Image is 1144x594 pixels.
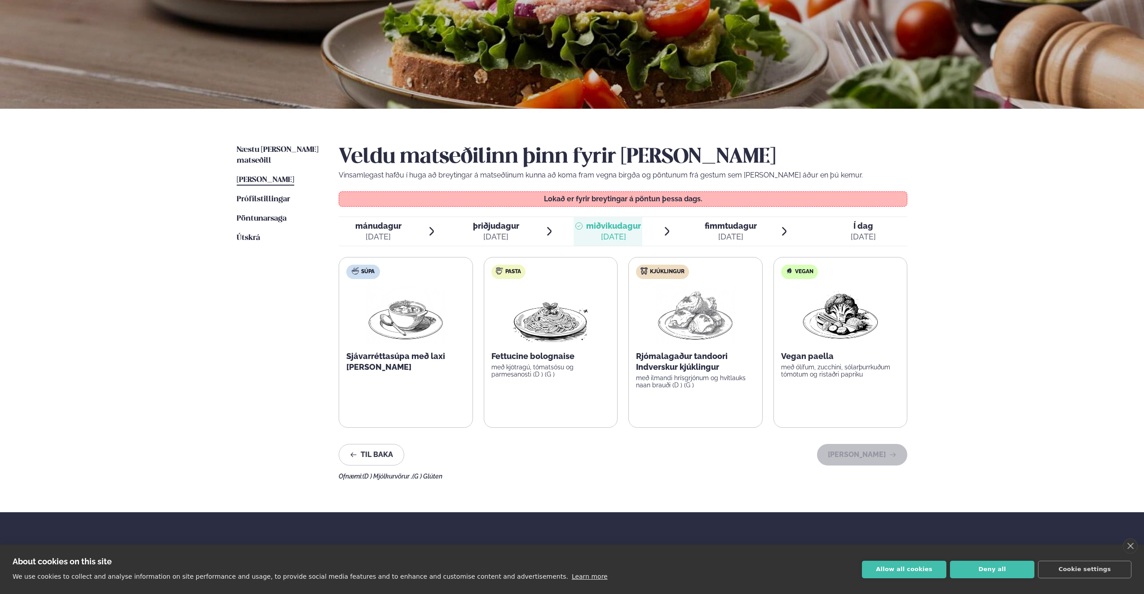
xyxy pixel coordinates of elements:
[781,363,900,378] p: með ólífum, zucchini, sólarþurrkuðum tómötum og ristaðri papriku
[795,268,813,275] span: Vegan
[496,267,503,275] img: pasta.svg
[640,267,648,275] img: chicken.svg
[352,267,359,275] img: soup.svg
[1123,538,1138,554] a: close
[237,213,287,224] a: Pöntunarsaga
[817,444,907,465] button: [PERSON_NAME]
[237,146,318,164] span: Næstu [PERSON_NAME] matseðill
[572,573,608,580] a: Learn more
[851,231,876,242] div: [DATE]
[656,286,735,344] img: Chicken-thighs.png
[1038,561,1131,578] button: Cookie settings
[636,351,755,372] p: Rjómalagaður tandoori Indverskur kjúklingur
[412,473,442,480] span: (G ) Glúten
[362,473,412,480] span: (D ) Mjólkurvörur ,
[511,286,590,344] img: Spagetti.png
[355,231,402,242] div: [DATE]
[862,561,946,578] button: Allow all cookies
[705,221,757,231] span: fimmtudagur
[339,444,404,465] button: Til baka
[361,268,375,275] span: Súpa
[237,233,260,244] a: Útskrá
[13,557,112,566] strong: About cookies on this site
[237,195,290,203] span: Prófílstillingar
[237,176,294,184] span: [PERSON_NAME]
[13,573,568,580] p: We use cookies to collect and analyse information on site performance and usage, to provide socia...
[786,267,793,275] img: Vegan.svg
[237,175,294,186] a: [PERSON_NAME]
[355,221,402,231] span: mánudagur
[473,231,519,242] div: [DATE]
[473,221,519,231] span: þriðjudagur
[348,195,898,203] p: Lokað er fyrir breytingar á pöntun þessa dags.
[950,561,1034,578] button: Deny all
[705,231,757,242] div: [DATE]
[237,194,290,205] a: Prófílstillingar
[781,351,900,362] p: Vegan paella
[586,221,641,231] span: miðvikudagur
[505,268,521,275] span: Pasta
[801,286,880,344] img: Vegan.png
[237,234,260,242] span: Útskrá
[339,145,907,170] h2: Veldu matseðilinn þinn fyrir [PERSON_NAME]
[339,170,907,181] p: Vinsamlegast hafðu í huga að breytingar á matseðlinum kunna að koma fram vegna birgða og pöntunum...
[339,473,907,480] div: Ofnæmi:
[237,215,287,222] span: Pöntunarsaga
[650,268,685,275] span: Kjúklingur
[636,374,755,389] p: með ilmandi hrísgrjónum og hvítlauks naan brauði (D ) (G )
[366,286,445,344] img: Soup.png
[586,231,641,242] div: [DATE]
[346,351,465,372] p: Sjávarréttasúpa með laxi [PERSON_NAME]
[491,363,610,378] p: með kjötragú, tómatsósu og parmesanosti (D ) (G )
[851,221,876,231] span: Í dag
[237,145,321,166] a: Næstu [PERSON_NAME] matseðill
[491,351,610,362] p: Fettucine bolognaise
